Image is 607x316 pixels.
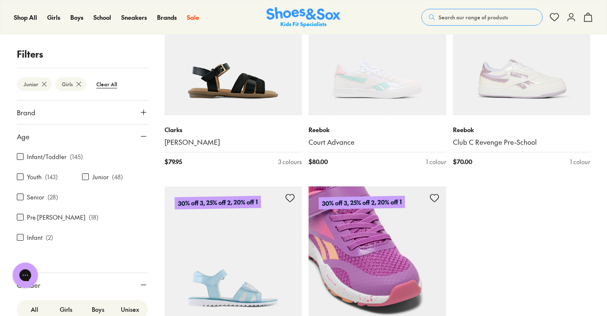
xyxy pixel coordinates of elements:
p: ( 28 ) [48,193,58,202]
a: School [93,13,111,22]
div: 1 colour [426,157,446,166]
a: Boys [70,13,83,22]
a: Sneakers [121,13,147,22]
div: 3 colours [278,157,302,166]
p: Reebok [309,125,446,134]
button: Gender [17,273,148,297]
p: 30% off 3, 25% off 2, 20% off 1 [319,196,405,209]
p: 30% off 3, 25% off 2, 20% off 1 [174,196,261,210]
span: $ 70.00 [453,157,472,166]
span: Girls [47,13,60,21]
btn: Junior [17,77,52,91]
a: Club C Revenge Pre-School [453,138,591,147]
span: Age [17,131,29,141]
span: Brand [17,107,35,117]
a: Brands [157,13,177,22]
label: Infant [27,233,43,242]
a: Court Advance [309,138,446,147]
label: Infant/Toddler [27,152,67,161]
span: Sneakers [121,13,147,21]
label: Youth [27,173,42,181]
div: 1 colour [570,157,590,166]
p: ( 48 ) [112,173,123,181]
span: Search our range of products [439,13,508,21]
img: SNS_Logo_Responsive.svg [266,7,341,28]
btn: Girls [55,77,86,91]
span: Brands [157,13,177,21]
label: Junior [92,173,109,181]
label: Senior [27,193,44,202]
span: Shop All [14,13,37,21]
p: Filters [17,47,148,61]
span: School [93,13,111,21]
button: Brand [17,101,148,124]
a: Shoes & Sox [266,7,341,28]
btn: Clear All [90,77,124,92]
span: $ 80.00 [309,157,328,166]
p: Reebok [453,125,591,134]
label: Pre [PERSON_NAME] [27,213,85,222]
p: ( 2 ) [46,233,53,242]
p: Clarks [165,125,302,134]
span: $ 79.95 [165,157,182,166]
a: Girls [47,13,60,22]
a: [PERSON_NAME] [165,138,302,147]
span: Sale [187,13,199,21]
p: ( 145 ) [70,152,83,161]
button: Age [17,125,148,148]
a: Shop All [14,13,37,22]
p: ( 18 ) [89,213,99,222]
a: Sale [187,13,199,22]
span: Boys [70,13,83,21]
button: Search our range of products [421,9,543,26]
p: ( 143 ) [45,173,58,181]
iframe: Gorgias live chat messenger [8,260,42,291]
